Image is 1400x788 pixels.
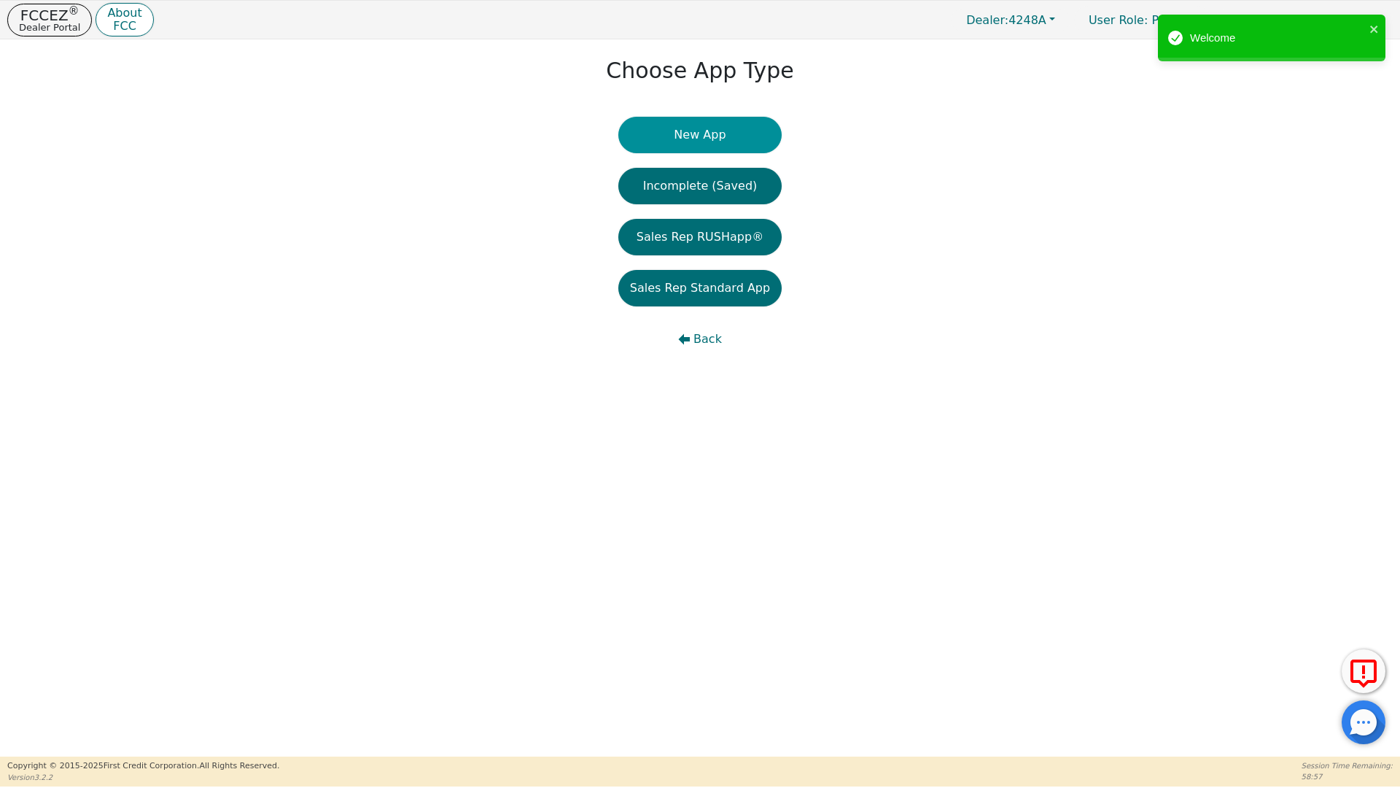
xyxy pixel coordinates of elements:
span: Back [693,331,722,348]
p: Session Time Remaining: [1302,760,1393,771]
span: User Role : [1089,13,1148,27]
p: 58:57 [1302,771,1393,782]
button: FCCEZ®Dealer Portal [7,4,92,36]
span: 4248A [966,13,1046,27]
a: User Role: Primary [1074,6,1211,34]
button: Incomplete (Saved) [618,168,782,204]
p: Copyright © 2015- 2025 First Credit Corporation. [7,760,279,773]
button: Sales Rep RUSHapp® [618,219,782,255]
p: Dealer Portal [19,23,80,32]
button: Dealer:4248A [951,9,1070,31]
p: FCCEZ [19,8,80,23]
p: Primary [1074,6,1211,34]
p: Version 3.2.2 [7,772,279,783]
button: close [1369,20,1380,37]
div: Welcome [1190,30,1365,47]
button: 4248A:[PERSON_NAME] [1215,9,1393,31]
button: Report Error to FCC [1342,649,1385,693]
button: AboutFCC [96,3,153,37]
sup: ® [69,4,79,18]
h1: Choose App Type [606,58,793,84]
button: New App [618,117,782,153]
p: FCC [107,20,141,32]
button: Sales Rep Standard App [618,270,782,306]
span: Dealer: [966,13,1008,27]
button: Back [618,321,782,358]
p: About [107,7,141,19]
span: All Rights Reserved. [199,761,279,770]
